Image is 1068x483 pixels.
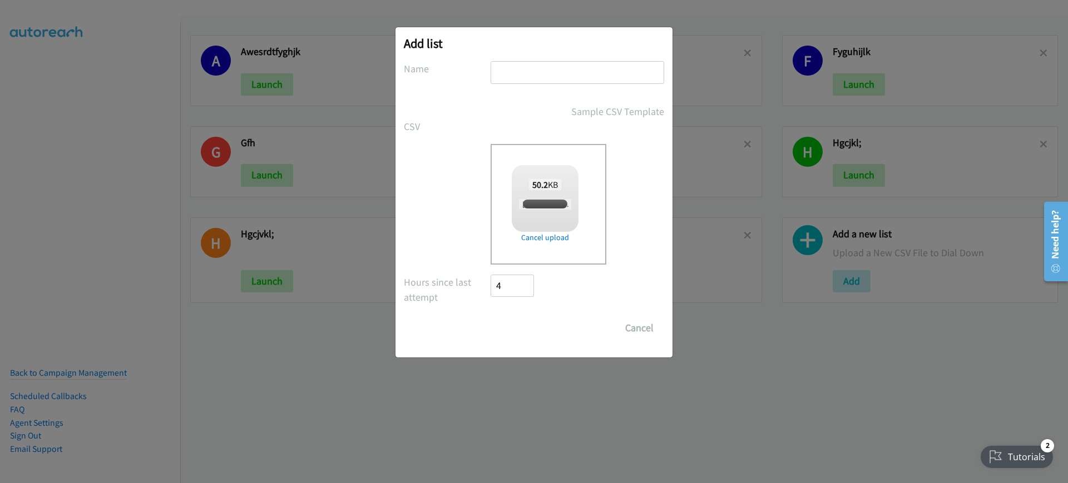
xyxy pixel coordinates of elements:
[519,199,680,210] span: [PERSON_NAME] + Lenovo-Dentsu AMD Q225 SG.csv
[512,232,578,243] a: Cancel upload
[974,435,1060,475] iframe: Checklist
[404,61,491,76] label: Name
[615,317,664,339] button: Cancel
[404,36,664,51] h2: Add list
[571,104,664,119] a: Sample CSV Template
[404,119,491,134] label: CSV
[1036,197,1068,286] iframe: Resource Center
[532,179,548,190] strong: 50.2
[404,275,491,305] label: Hours since last attempt
[529,179,562,190] span: KB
